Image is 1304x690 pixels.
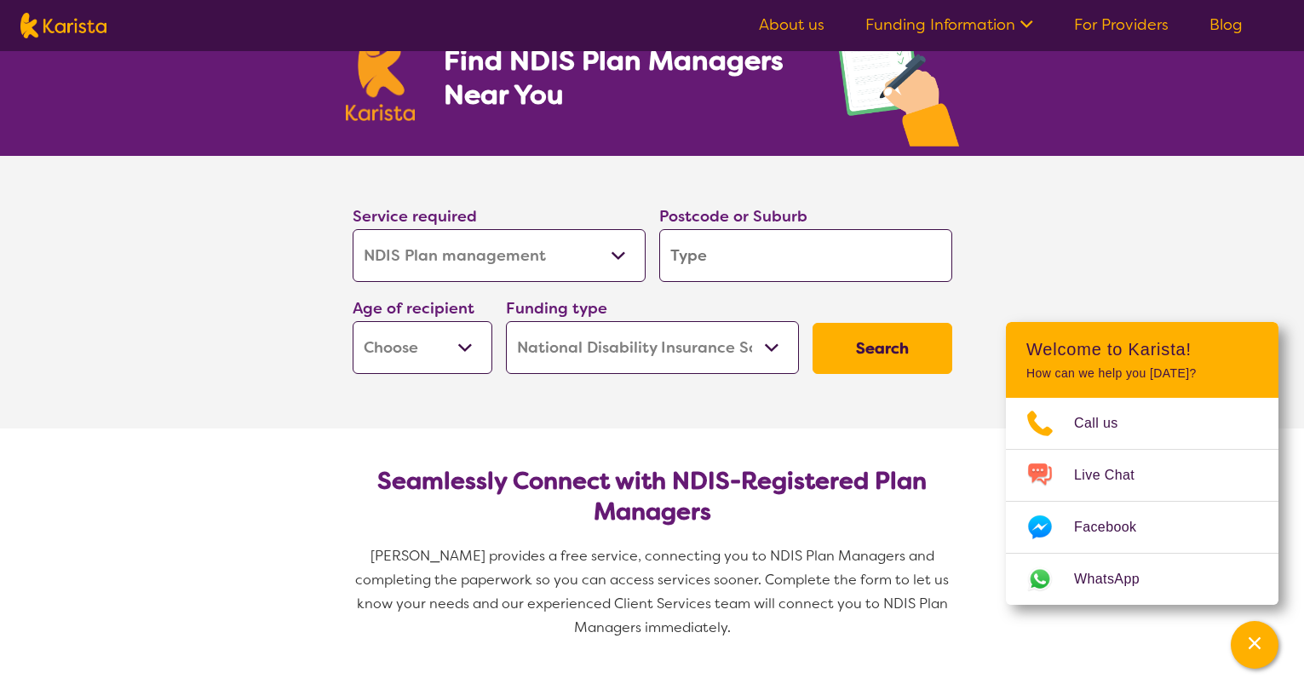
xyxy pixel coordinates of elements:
input: Type [659,229,952,282]
label: Age of recipient [353,298,474,319]
label: Funding type [506,298,607,319]
span: [PERSON_NAME] provides a free service, connecting you to NDIS Plan Managers and completing the pa... [355,547,952,636]
h1: Find NDIS Plan Managers Near You [444,43,800,112]
a: Web link opens in a new tab. [1006,554,1278,605]
h2: Welcome to Karista! [1026,339,1258,359]
img: plan-management [835,7,959,156]
span: Call us [1074,411,1139,436]
span: Live Chat [1074,463,1155,488]
button: Search [813,323,952,374]
a: About us [759,14,824,35]
label: Postcode or Suburb [659,206,807,227]
span: WhatsApp [1074,566,1160,592]
p: How can we help you [DATE]? [1026,366,1258,381]
span: Facebook [1074,515,1157,540]
button: Channel Menu [1231,621,1278,669]
a: For Providers [1074,14,1169,35]
div: Channel Menu [1006,322,1278,605]
a: Blog [1209,14,1243,35]
ul: Choose channel [1006,398,1278,605]
a: Funding Information [865,14,1033,35]
label: Service required [353,206,477,227]
h2: Seamlessly Connect with NDIS-Registered Plan Managers [366,466,939,527]
img: Karista logo [20,13,106,38]
img: Karista logo [346,29,416,121]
